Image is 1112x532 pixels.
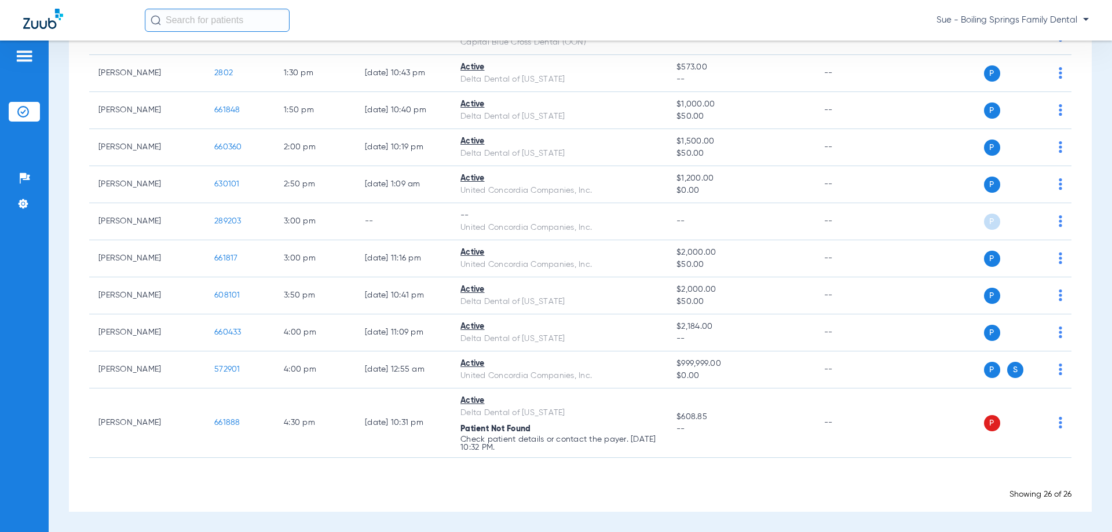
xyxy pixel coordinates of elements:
[984,102,1000,119] span: P
[214,291,240,299] span: 608101
[151,15,161,25] img: Search Icon
[275,277,356,314] td: 3:50 PM
[1059,104,1062,116] img: group-dot-blue.svg
[1007,362,1023,378] span: S
[460,370,658,382] div: United Concordia Companies, Inc.
[1059,141,1062,153] img: group-dot-blue.svg
[815,240,893,277] td: --
[676,284,805,296] span: $2,000.00
[460,395,658,407] div: Active
[676,173,805,185] span: $1,200.00
[1059,178,1062,190] img: group-dot-blue.svg
[460,425,531,433] span: Patient Not Found
[460,98,658,111] div: Active
[1059,364,1062,375] img: group-dot-blue.svg
[356,55,451,92] td: [DATE] 10:43 PM
[460,259,658,271] div: United Concordia Companies, Inc.
[676,185,805,197] span: $0.00
[89,314,205,351] td: [PERSON_NAME]
[984,325,1000,341] span: P
[815,351,893,388] td: --
[460,135,658,148] div: Active
[676,135,805,148] span: $1,500.00
[15,49,34,63] img: hamburger-icon
[460,296,658,308] div: Delta Dental of [US_STATE]
[676,423,805,435] span: --
[275,351,356,388] td: 4:00 PM
[815,277,893,314] td: --
[815,166,893,203] td: --
[275,55,356,92] td: 1:30 PM
[89,166,205,203] td: [PERSON_NAME]
[1059,252,1062,264] img: group-dot-blue.svg
[214,143,242,151] span: 660360
[676,98,805,111] span: $1,000.00
[815,129,893,166] td: --
[676,296,805,308] span: $50.00
[984,65,1000,82] span: P
[460,222,658,234] div: United Concordia Companies, Inc.
[1009,490,1071,498] span: Showing 26 of 26
[275,92,356,129] td: 1:50 PM
[214,254,238,262] span: 661817
[815,388,893,458] td: --
[984,140,1000,156] span: P
[89,388,205,458] td: [PERSON_NAME]
[356,92,451,129] td: [DATE] 10:40 PM
[460,333,658,345] div: Delta Dental of [US_STATE]
[275,240,356,277] td: 3:00 PM
[815,55,893,92] td: --
[460,111,658,123] div: Delta Dental of [US_STATE]
[275,314,356,351] td: 4:00 PM
[214,106,240,114] span: 661848
[676,370,805,382] span: $0.00
[676,111,805,123] span: $50.00
[89,351,205,388] td: [PERSON_NAME]
[1054,476,1112,532] iframe: Chat Widget
[460,173,658,185] div: Active
[356,277,451,314] td: [DATE] 10:41 PM
[89,92,205,129] td: [PERSON_NAME]
[676,333,805,345] span: --
[89,129,205,166] td: [PERSON_NAME]
[815,92,893,129] td: --
[356,314,451,351] td: [DATE] 11:09 PM
[145,9,290,32] input: Search for patients
[984,214,1000,230] span: P
[676,247,805,259] span: $2,000.00
[460,61,658,74] div: Active
[89,240,205,277] td: [PERSON_NAME]
[89,55,205,92] td: [PERSON_NAME]
[89,277,205,314] td: [PERSON_NAME]
[356,351,451,388] td: [DATE] 12:55 AM
[356,203,451,240] td: --
[460,247,658,259] div: Active
[275,129,356,166] td: 2:00 PM
[1059,67,1062,79] img: group-dot-blue.svg
[89,203,205,240] td: [PERSON_NAME]
[460,321,658,333] div: Active
[460,210,658,222] div: --
[214,328,242,336] span: 660433
[937,14,1089,26] span: Sue - Boiling Springs Family Dental
[214,217,242,225] span: 289203
[460,435,658,452] p: Check patient details or contact the payer. [DATE] 10:32 PM.
[356,388,451,458] td: [DATE] 10:31 PM
[214,365,240,373] span: 572901
[460,284,658,296] div: Active
[1059,215,1062,227] img: group-dot-blue.svg
[356,129,451,166] td: [DATE] 10:19 PM
[214,69,233,77] span: 2802
[984,362,1000,378] span: P
[214,180,240,188] span: 630101
[676,61,805,74] span: $573.00
[460,36,658,49] div: Capital Blue Cross Dental (OON)
[214,419,240,427] span: 661888
[460,358,658,370] div: Active
[460,74,658,86] div: Delta Dental of [US_STATE]
[676,217,685,225] span: --
[1059,289,1062,301] img: group-dot-blue.svg
[676,358,805,370] span: $999,999.00
[23,9,63,29] img: Zuub Logo
[984,177,1000,193] span: P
